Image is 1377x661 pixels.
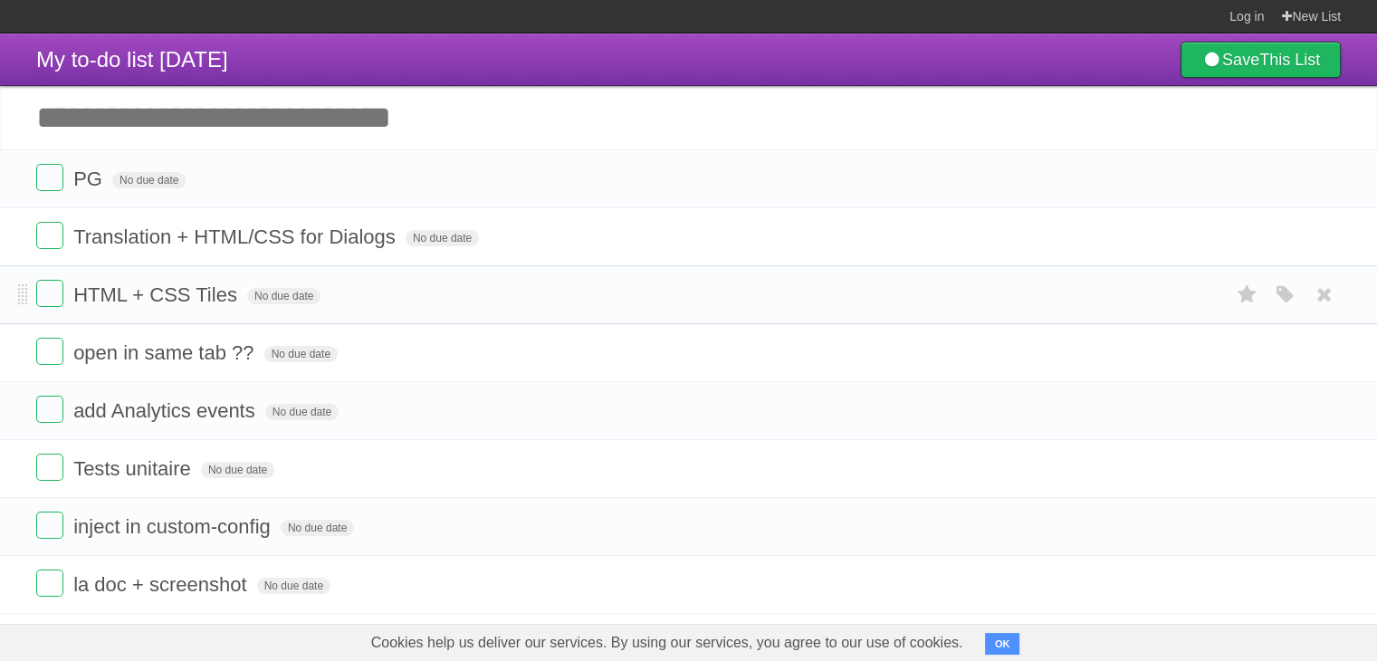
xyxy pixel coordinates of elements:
[265,404,339,420] span: No due date
[985,633,1020,655] button: OK
[406,230,479,246] span: No due date
[353,625,981,661] span: Cookies help us deliver our services. By using our services, you agree to our use of cookies.
[36,47,228,72] span: My to-do list [DATE]
[264,346,338,362] span: No due date
[73,573,251,596] span: la doc + screenshot
[1259,51,1320,69] b: This List
[36,338,63,365] label: Done
[73,341,258,364] span: open in same tab ??
[73,283,242,306] span: HTML + CSS Tiles
[73,168,107,190] span: PG
[73,457,196,480] span: Tests unitaire
[73,515,275,538] span: inject in custom-config
[36,454,63,481] label: Done
[281,520,354,536] span: No due date
[36,570,63,597] label: Done
[112,172,186,188] span: No due date
[36,164,63,191] label: Done
[73,399,260,422] span: add Analytics events
[36,396,63,423] label: Done
[257,578,330,594] span: No due date
[73,225,400,248] span: Translation + HTML/CSS for Dialogs
[1181,42,1341,78] a: SaveThis List
[201,462,274,478] span: No due date
[1230,280,1265,310] label: Star task
[36,280,63,307] label: Done
[36,222,63,249] label: Done
[36,512,63,539] label: Done
[247,288,320,304] span: No due date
